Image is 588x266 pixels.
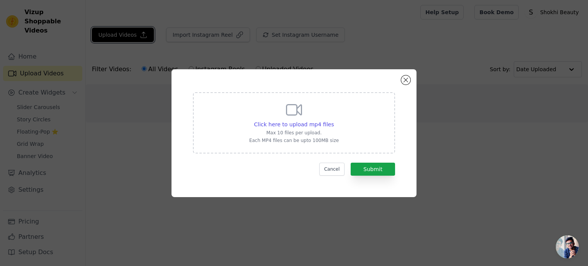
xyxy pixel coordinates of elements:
p: Max 10 files per upload. [249,130,339,136]
button: Close modal [401,75,410,85]
button: Cancel [319,163,345,176]
div: Open chat [556,235,579,258]
p: Each MP4 files can be upto 100MB size [249,137,339,144]
button: Submit [351,163,395,176]
span: Click here to upload mp4 files [254,121,334,127]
